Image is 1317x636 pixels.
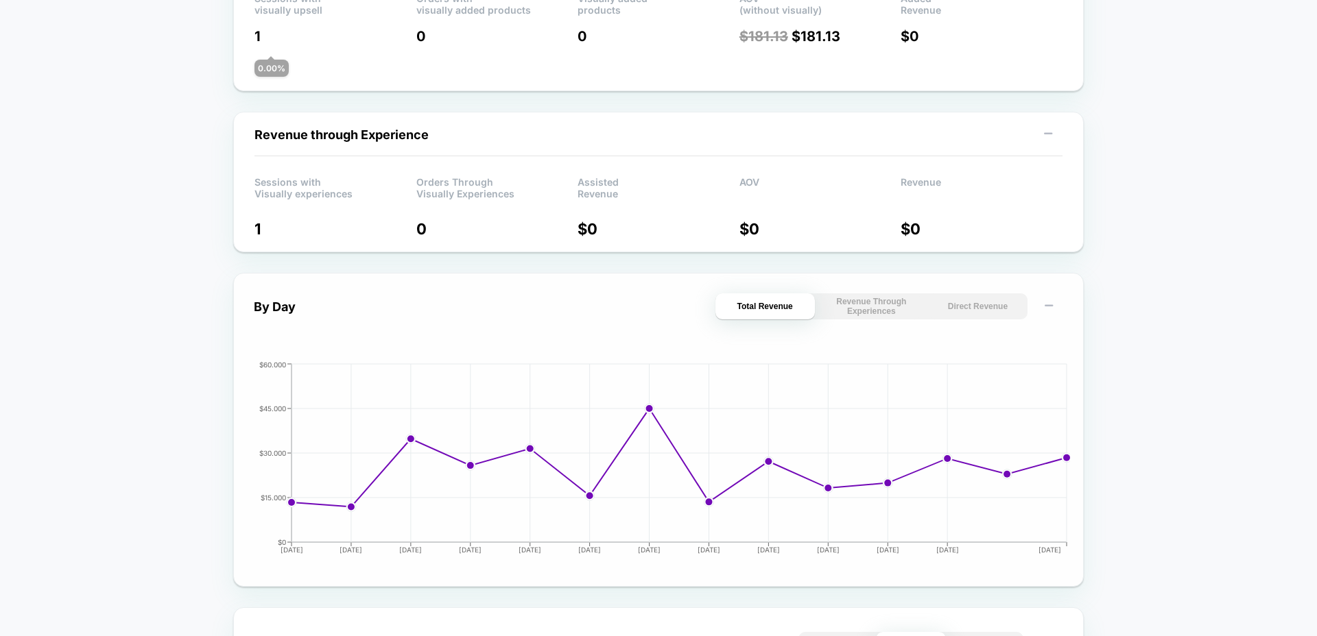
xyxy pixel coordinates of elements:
div: 0.00 % [254,60,289,77]
tspan: [DATE] [757,546,780,554]
tspan: [DATE] [459,546,482,554]
tspan: [DATE] [281,546,303,554]
tspan: [DATE] [578,546,601,554]
p: $ 0 [578,220,739,238]
p: $ 0 [739,220,901,238]
tspan: [DATE] [1039,546,1061,554]
tspan: $0 [278,538,286,546]
p: Assisted Revenue [578,176,739,197]
button: Total Revenue [715,293,815,319]
p: 0 [416,220,578,238]
p: Orders Through Visually Experiences [416,176,578,197]
p: Revenue [901,176,1063,197]
p: $ 181.13 [739,28,901,45]
button: Revenue Through Experiences [822,293,921,319]
tspan: [DATE] [877,546,899,554]
tspan: [DATE] [340,546,362,554]
tspan: $60.000 [259,360,286,369]
p: 0 [578,28,739,45]
tspan: $15.000 [261,493,286,502]
tspan: [DATE] [698,546,720,554]
button: Direct Revenue [928,293,1028,319]
p: $ 0 [901,28,1063,45]
tspan: $30.000 [259,449,286,457]
tspan: [DATE] [638,546,661,554]
div: By Day [254,299,296,314]
tspan: [DATE] [936,546,959,554]
tspan: [DATE] [399,546,422,554]
tspan: $45.000 [259,404,286,413]
p: $ 0 [901,220,1063,238]
p: 0 [416,28,578,45]
tspan: [DATE] [519,546,541,554]
span: $ 181.13 [739,28,788,45]
p: 1 [254,220,416,238]
tspan: [DATE] [817,546,840,554]
p: AOV [739,176,901,197]
span: Revenue through Experience [254,127,429,142]
p: Sessions with Visually experiences [254,176,416,197]
p: 1 [254,28,416,45]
